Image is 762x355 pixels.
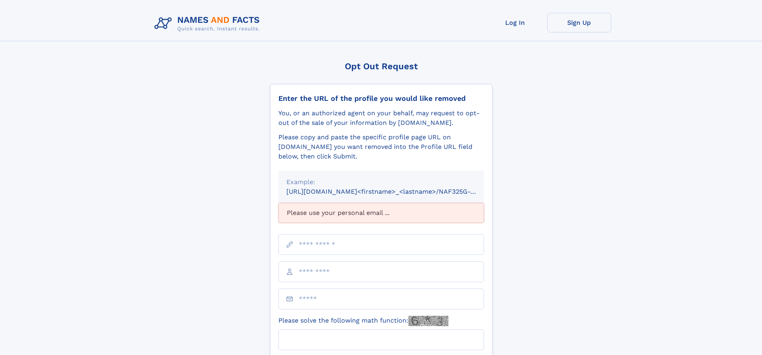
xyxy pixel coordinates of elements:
div: Please use your personal email ... [278,203,484,223]
div: You, or an authorized agent on your behalf, may request to opt-out of the sale of your informatio... [278,108,484,128]
label: Please solve the following math function: [278,316,448,326]
img: Logo Names and Facts [151,13,266,34]
a: Log In [483,13,547,32]
div: Opt Out Request [270,61,492,71]
div: Enter the URL of the profile you would like removed [278,94,484,103]
small: [URL][DOMAIN_NAME]<firstname>_<lastname>/NAF325G-xxxxxxxx [286,188,499,195]
a: Sign Up [547,13,611,32]
div: Example: [286,177,476,187]
div: Please copy and paste the specific profile page URL on [DOMAIN_NAME] you want removed into the Pr... [278,132,484,161]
